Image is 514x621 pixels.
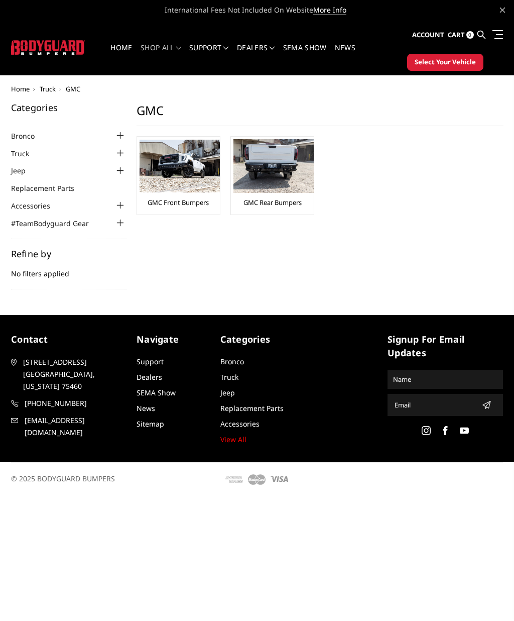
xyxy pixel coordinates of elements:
[220,403,284,413] a: Replacement Parts
[11,333,126,346] h5: contact
[40,84,56,93] a: Truck
[11,131,47,141] a: Bronco
[388,333,503,360] h5: signup for email updates
[137,388,176,397] a: SEMA Show
[11,249,126,258] h5: Refine by
[11,249,126,289] div: No filters applied
[137,419,164,429] a: Sitemap
[335,44,355,64] a: News
[25,415,126,439] span: [EMAIL_ADDRESS][DOMAIN_NAME]
[220,357,244,366] a: Bronco
[11,218,101,229] a: #TeamBodyguard Gear
[25,397,126,409] span: [PHONE_NUMBER]
[141,44,181,64] a: shop all
[391,397,478,413] input: Email
[137,333,210,346] h5: Navigate
[189,44,229,64] a: Support
[415,57,476,67] span: Select Your Vehicle
[110,44,132,64] a: Home
[137,357,164,366] a: Support
[11,148,42,159] a: Truck
[11,397,126,409] a: [PHONE_NUMBER]
[11,40,85,55] img: BODYGUARD BUMPERS
[220,388,235,397] a: Jeep
[220,419,260,429] a: Accessories
[11,415,126,439] a: [EMAIL_ADDRESS][DOMAIN_NAME]
[313,5,346,15] a: More Info
[412,30,444,39] span: Account
[23,356,124,392] span: [STREET_ADDRESS] [GEOGRAPHIC_DATA], [US_STATE] 75460
[283,44,327,64] a: SEMA Show
[448,22,474,49] a: Cart 0
[448,30,465,39] span: Cart
[466,31,474,39] span: 0
[66,84,80,93] span: GMC
[220,435,246,444] a: View All
[243,198,302,207] a: GMC Rear Bumpers
[220,372,238,382] a: Truck
[389,371,501,387] input: Name
[220,333,294,346] h5: Categories
[11,183,87,193] a: Replacement Parts
[137,372,162,382] a: Dealers
[11,103,126,112] h5: Categories
[11,474,115,483] span: © 2025 BODYGUARD BUMPERS
[412,22,444,49] a: Account
[407,54,483,71] button: Select Your Vehicle
[137,103,503,126] h1: GMC
[148,198,209,207] a: GMC Front Bumpers
[137,403,155,413] a: News
[11,84,30,93] a: Home
[237,44,275,64] a: Dealers
[11,165,38,176] a: Jeep
[11,200,63,211] a: Accessories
